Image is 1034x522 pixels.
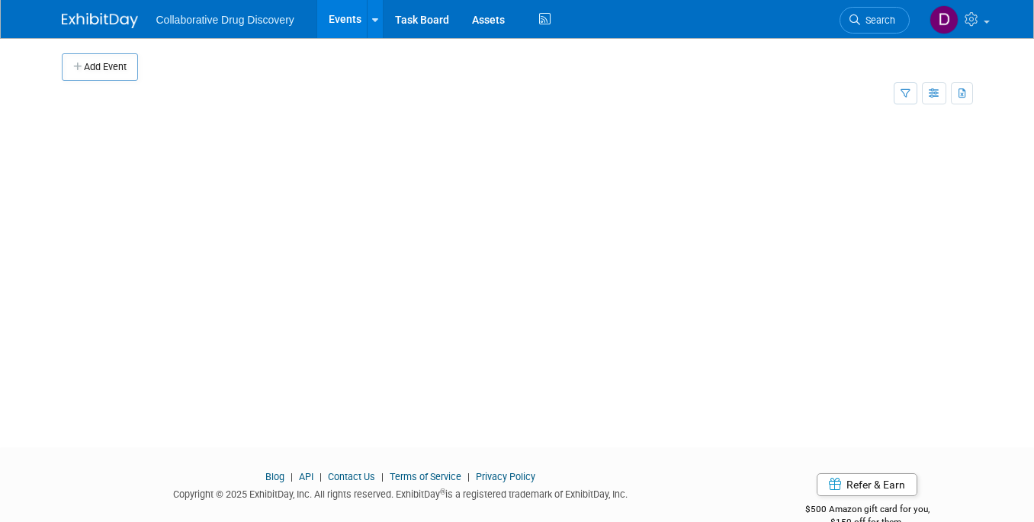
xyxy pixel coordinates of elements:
[440,488,445,496] sup: ®
[316,471,326,482] span: |
[860,14,895,26] span: Search
[476,471,535,482] a: Privacy Policy
[156,14,294,26] span: Collaborative Drug Discovery
[265,471,284,482] a: Blog
[62,484,740,501] div: Copyright © 2025 ExhibitDay, Inc. All rights reserved. ExhibitDay is a registered trademark of Ex...
[930,5,959,34] img: Daniel Castro
[840,7,910,34] a: Search
[377,471,387,482] span: |
[62,53,138,81] button: Add Event
[287,471,297,482] span: |
[390,471,461,482] a: Terms of Service
[328,471,375,482] a: Contact Us
[464,471,474,482] span: |
[62,13,138,28] img: ExhibitDay
[817,473,917,496] a: Refer & Earn
[299,471,313,482] a: API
